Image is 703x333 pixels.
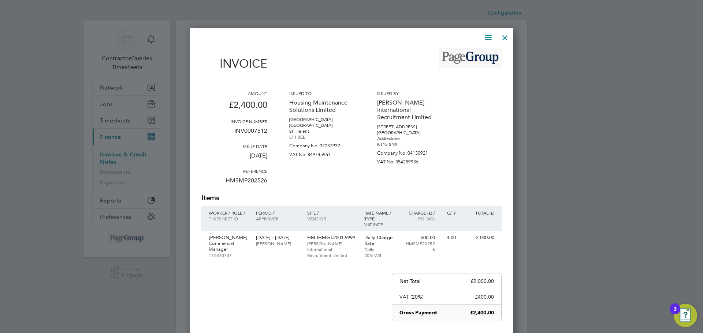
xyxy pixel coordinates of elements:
p: [GEOGRAPHIC_DATA] [289,117,355,122]
img: michaelpageint-logo-remittance.png [439,48,502,68]
p: 4.00 [442,235,456,241]
p: KT15 2NX [377,141,443,147]
p: [PERSON_NAME] International Recruitment Limited [307,241,357,258]
p: £400.00 [475,294,494,300]
h3: Amount [201,90,267,96]
h3: Issued by [377,90,443,96]
h3: Issue date [201,143,267,149]
p: TS1810707 [209,252,249,258]
p: £2,400.00 [201,96,267,118]
p: QTY [442,210,456,216]
p: [GEOGRAPHIC_DATA] [377,130,443,136]
p: Net Total [399,278,420,284]
p: St. Helens [289,128,355,134]
p: [DATE] [201,149,267,168]
p: [DATE] - [DATE] [256,235,300,241]
p: 2,000.00 [463,235,494,241]
p: [PERSON_NAME] [209,235,249,241]
p: VAT (20%) [399,294,424,300]
p: Timesheet ID [209,216,249,222]
p: Addlestone [377,136,443,141]
button: Open Resource Center, 3 new notifications [674,304,697,327]
p: HM.IHMGT.2001.9999 [307,235,357,241]
p: [PERSON_NAME] International Recruitment Limited [377,96,443,124]
p: Charge (£) / [403,210,435,216]
p: Period / [256,210,300,216]
p: L11 0EL [289,134,355,140]
div: 3 [673,309,677,318]
p: Daily [364,246,396,252]
h3: Reference [201,168,267,174]
p: £2,400.00 [470,309,494,317]
p: Total (£) [463,210,494,216]
h3: Issued to [289,90,355,96]
p: 500.00 [403,235,435,241]
p: £2,000.00 [470,278,494,284]
p: Vendor [307,216,357,222]
p: VAT rate [364,222,396,227]
p: Worker / Role / [209,210,249,216]
p: Approver [256,216,300,222]
h1: Invoice [201,57,267,71]
p: Gross Payment [399,309,437,317]
p: Site / [307,210,357,216]
p: VAT No: 849745961 [289,149,355,158]
p: [GEOGRAPHIC_DATA] [289,122,355,128]
p: Housing Maintenance Solutions Limited [289,96,355,117]
h3: Invoice number [201,118,267,124]
h2: Items [201,193,502,203]
p: Commercial Manager [209,241,249,252]
p: Rate name / type [364,210,396,222]
p: Company No: 07237932 [289,140,355,149]
p: 20% VAT [364,252,396,258]
p: INV0007512 [201,124,267,143]
p: [STREET_ADDRESS] [377,124,443,130]
p: Po. No. [403,216,435,222]
p: [PERSON_NAME] [256,241,300,246]
p: Daily Charge Rate [364,235,396,246]
p: VAT No: 354259936 [377,156,443,165]
p: Company No: 04130921 [377,147,443,156]
p: HMSMP202526 [403,241,435,252]
p: HMSMP202526 [201,174,267,193]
